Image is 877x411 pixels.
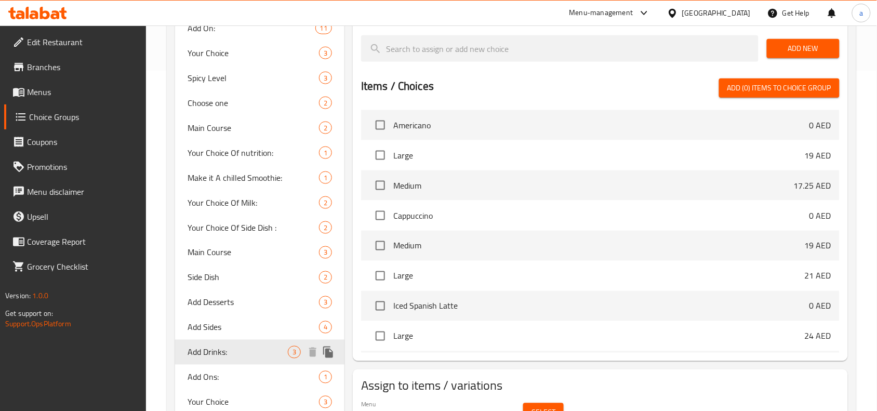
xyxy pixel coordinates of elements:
[188,346,288,359] span: Add Drinks:
[393,300,809,312] span: Iced Spanish Latte
[175,115,344,140] div: Main Course2
[188,47,319,59] span: Your Choice
[4,104,147,129] a: Choice Groups
[809,209,831,222] p: 0 AED
[5,317,71,330] a: Support.OpsPlatform
[175,140,344,165] div: Your Choice Of nutrition:1
[27,36,138,48] span: Edit Restaurant
[188,72,319,84] span: Spicy Level
[320,198,331,208] span: 2
[4,129,147,154] a: Coupons
[369,295,391,317] span: Select choice
[361,35,759,62] input: search
[175,90,344,115] div: Choose one2
[369,235,391,257] span: Select choice
[805,270,831,282] p: 21 AED
[320,373,331,382] span: 1
[175,265,344,290] div: Side Dish2
[320,323,331,333] span: 4
[4,55,147,79] a: Branches
[319,371,332,383] div: Choices
[27,185,138,198] span: Menu disclaimer
[316,23,331,33] span: 11
[288,346,301,359] div: Choices
[320,148,331,158] span: 1
[175,340,344,365] div: Add Drinks:3deleteduplicate
[188,196,319,209] span: Your Choice Of Milk:
[320,273,331,283] span: 2
[188,122,319,134] span: Main Course
[4,79,147,104] a: Menus
[319,321,332,334] div: Choices
[319,147,332,159] div: Choices
[369,265,391,287] span: Select choice
[188,147,319,159] span: Your Choice Of nutrition:
[175,240,344,265] div: Main Course3
[727,82,831,95] span: Add (0) items to choice group
[188,271,319,284] span: Side Dish
[288,348,300,357] span: 3
[27,61,138,73] span: Branches
[320,123,331,133] span: 2
[393,119,809,131] span: Americano
[188,97,319,109] span: Choose one
[4,154,147,179] a: Promotions
[369,144,391,166] span: Select choice
[321,344,336,360] button: duplicate
[5,289,31,302] span: Version:
[393,330,805,342] span: Large
[361,78,434,94] h2: Items / Choices
[320,98,331,108] span: 2
[188,371,319,383] span: Add Ons:
[4,204,147,229] a: Upsell
[175,190,344,215] div: Your Choice Of Milk:2
[27,136,138,148] span: Coupons
[319,171,332,184] div: Choices
[393,240,805,252] span: Medium
[805,240,831,252] p: 19 AED
[809,119,831,131] p: 0 AED
[569,7,633,19] div: Menu-management
[5,307,53,320] span: Get support on:
[809,300,831,312] p: 0 AED
[319,271,332,284] div: Choices
[188,246,319,259] span: Main Course
[188,221,319,234] span: Your Choice Of Side Dish :
[319,47,332,59] div: Choices
[175,65,344,90] div: Spicy Level3
[719,78,840,98] button: Add (0) items to choice group
[319,296,332,309] div: Choices
[361,401,376,407] label: Menu
[361,378,840,394] h2: Assign to items / variations
[320,48,331,58] span: 3
[320,248,331,258] span: 3
[320,223,331,233] span: 2
[4,179,147,204] a: Menu disclaimer
[859,7,863,19] span: a
[393,179,794,192] span: Medium
[188,296,319,309] span: Add Desserts
[188,22,315,34] span: Add On:
[319,72,332,84] div: Choices
[320,73,331,83] span: 3
[27,210,138,223] span: Upsell
[4,30,147,55] a: Edit Restaurant
[175,165,344,190] div: Make it A chilled Smoothie:1
[369,114,391,136] span: Select choice
[805,330,831,342] p: 24 AED
[315,22,332,34] div: Choices
[319,122,332,134] div: Choices
[175,215,344,240] div: Your Choice Of Side Dish :2
[320,173,331,183] span: 1
[805,149,831,162] p: 19 AED
[767,39,840,58] button: Add New
[320,298,331,308] span: 3
[794,179,831,192] p: 17.25 AED
[393,209,809,222] span: Cappuccino
[29,111,138,123] span: Choice Groups
[4,229,147,254] a: Coverage Report
[175,41,344,65] div: Your Choice3
[393,149,805,162] span: Large
[369,175,391,196] span: Select choice
[188,396,319,408] span: Your Choice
